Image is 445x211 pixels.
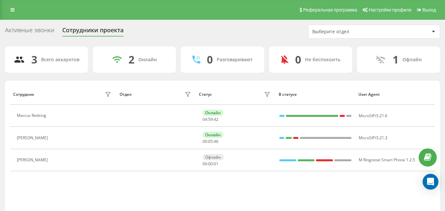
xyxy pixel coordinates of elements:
div: 3 [31,53,37,66]
div: : : [203,117,218,122]
div: Статус [199,92,212,97]
span: 42 [214,117,218,122]
div: 0 [295,53,301,66]
div: Marcus Redsing [17,113,48,118]
span: 46 [214,139,218,144]
div: 2 [128,53,134,66]
span: 00 [208,161,213,167]
div: [PERSON_NAME] [17,158,49,162]
span: MicroSIP/3.21.6 [359,113,387,119]
span: 04 [203,117,207,122]
div: Всего аккаунтов [41,57,79,63]
span: 05 [208,139,213,144]
div: Офлайн [403,57,422,63]
div: Выберите отдел [312,29,391,35]
div: Онлайн [203,132,223,138]
div: Активные звонки [5,27,54,37]
div: Не беспокоить [305,57,340,63]
div: Онлайн [138,57,157,63]
div: : : [203,139,218,144]
div: Разговаривают [217,57,253,63]
span: 59 [208,117,213,122]
span: Реферальная программа [303,7,357,13]
span: M Ringostat Smart Phone 1.2.5 [359,157,415,163]
span: Настройки профиля [369,7,411,13]
span: 00 [203,161,207,167]
div: [PERSON_NAME] [17,136,49,140]
div: Онлайн [203,110,223,116]
div: 1 [393,53,399,66]
span: Выход [422,7,436,13]
div: Офлайн [203,154,224,160]
span: 00 [203,139,207,144]
span: MicroSIP/3.21.3 [359,135,387,141]
span: 01 [214,161,218,167]
div: Отдел [120,92,131,97]
div: 0 [207,53,213,66]
div: User Agent [358,92,432,97]
div: Сотрудник [13,92,34,97]
div: Сотрудники проекта [62,27,124,37]
div: В статусе [279,92,352,97]
div: Open Intercom Messenger [423,174,438,190]
div: : : [203,162,218,166]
